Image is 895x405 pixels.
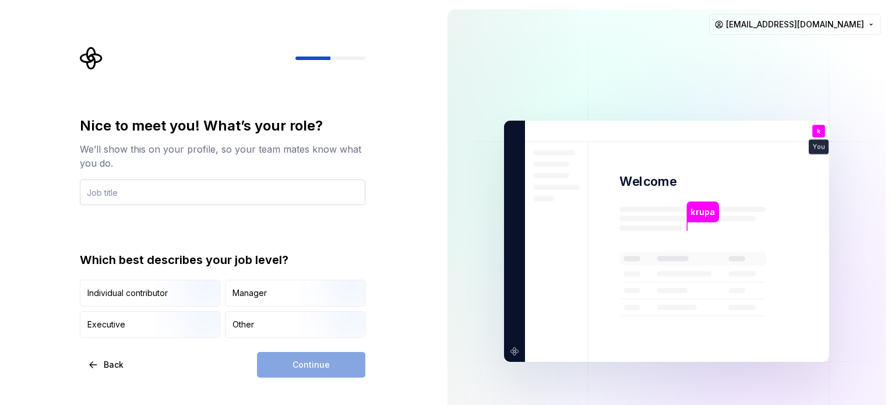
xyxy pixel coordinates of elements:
[80,142,365,170] div: We’ll show this on your profile, so your team mates know what you do.
[87,287,168,299] div: Individual contributor
[726,19,864,30] span: [EMAIL_ADDRESS][DOMAIN_NAME]
[813,144,824,150] p: You
[619,173,676,190] p: Welcome
[232,319,254,330] div: Other
[104,359,124,371] span: Back
[80,47,103,70] svg: Supernova Logo
[80,117,365,135] div: Nice to meet you! What’s your role?
[709,14,881,35] button: [EMAIL_ADDRESS][DOMAIN_NAME]
[817,128,820,135] p: k
[80,252,365,268] div: Which best describes your job level?
[80,352,133,378] button: Back
[87,319,125,330] div: Executive
[690,206,714,219] p: krupa
[80,179,365,205] input: Job title
[232,287,267,299] div: Manager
